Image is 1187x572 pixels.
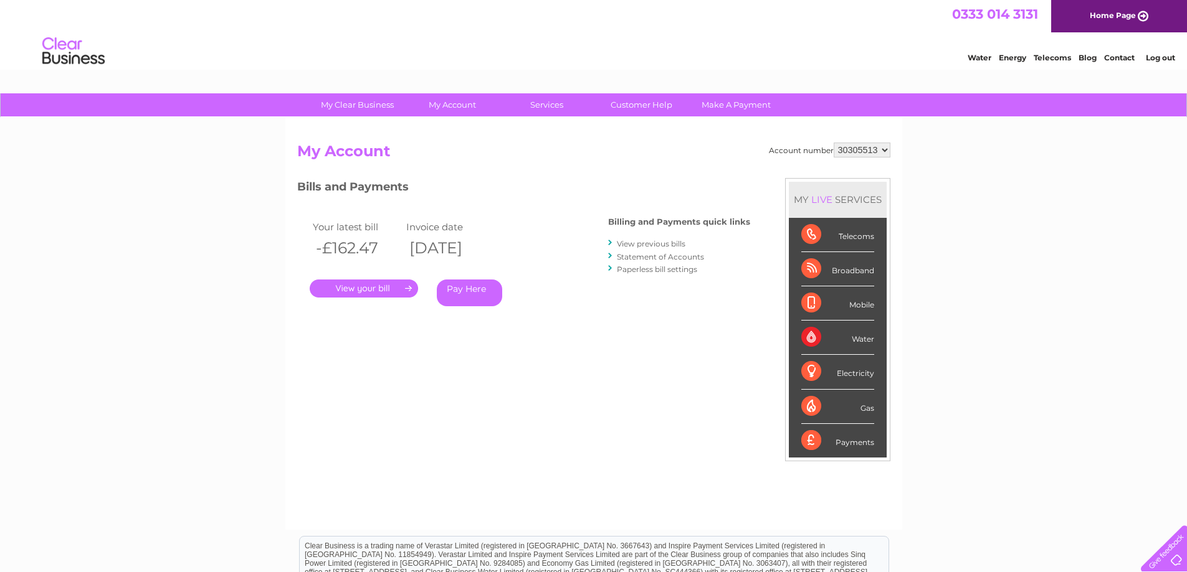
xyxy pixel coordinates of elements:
[801,390,874,424] div: Gas
[968,53,991,62] a: Water
[801,286,874,321] div: Mobile
[801,355,874,389] div: Electricity
[310,279,418,298] a: .
[300,7,889,60] div: Clear Business is a trading name of Verastar Limited (registered in [GEOGRAPHIC_DATA] No. 3667643...
[999,53,1026,62] a: Energy
[617,265,697,274] a: Paperless bill settings
[403,218,497,235] td: Invoice date
[617,252,704,261] a: Statement of Accounts
[590,93,693,116] a: Customer Help
[1034,53,1071,62] a: Telecoms
[297,178,750,200] h3: Bills and Payments
[306,93,409,116] a: My Clear Business
[42,32,105,70] img: logo.png
[789,182,887,217] div: MY SERVICES
[401,93,503,116] a: My Account
[801,424,874,457] div: Payments
[809,194,835,205] div: LIVE
[310,218,403,235] td: Your latest bill
[297,143,890,166] h2: My Account
[1146,53,1175,62] a: Log out
[801,252,874,286] div: Broadband
[769,143,890,157] div: Account number
[801,321,874,355] div: Water
[617,239,685,248] a: View previous bills
[403,235,497,261] th: [DATE]
[608,217,750,227] h4: Billing and Payments quick links
[437,279,502,306] a: Pay Here
[1079,53,1097,62] a: Blog
[801,218,874,252] div: Telecoms
[1104,53,1135,62] a: Contact
[495,93,598,116] a: Services
[685,93,788,116] a: Make A Payment
[310,235,403,261] th: -£162.47
[952,6,1038,22] a: 0333 014 3131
